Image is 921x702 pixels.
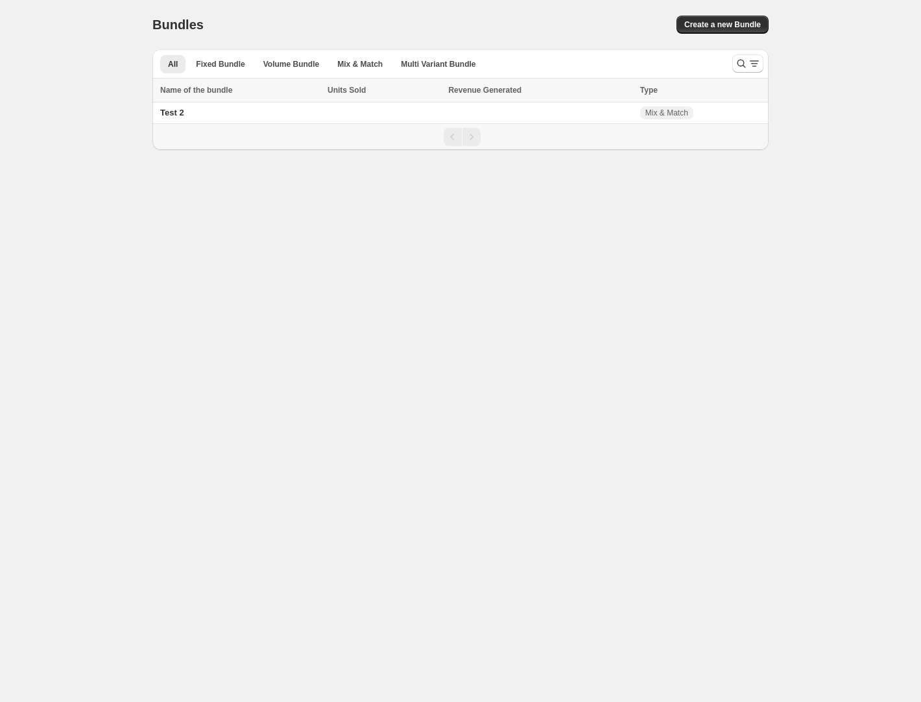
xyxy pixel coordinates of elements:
span: Multi Variant Bundle [401,59,475,69]
span: Mix & Match [337,59,383,69]
button: Revenue Generated [448,84,534,97]
span: Test 2 [160,108,184,117]
h1: Bundles [152,17,204,32]
span: Create a new Bundle [684,19,761,30]
nav: Pagination [152,123,769,150]
span: Revenue Generated [448,84,521,97]
button: Units Sold [328,84,379,97]
span: Units Sold [328,84,366,97]
span: All [168,59,178,69]
button: Search and filter results [732,54,763,73]
span: Mix & Match [645,108,688,118]
div: Name of the bundle [160,84,320,97]
button: Create a new Bundle [676,16,769,34]
span: Volume Bundle [263,59,319,69]
span: Fixed Bundle [196,59,245,69]
div: Type [640,84,761,97]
